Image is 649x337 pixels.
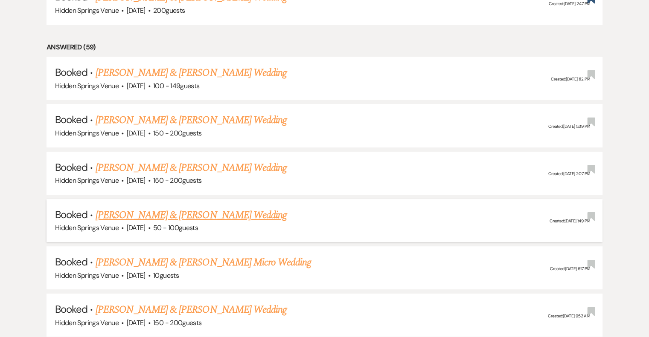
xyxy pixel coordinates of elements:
[127,223,146,232] span: [DATE]
[551,76,590,82] span: Created: [DATE] 1:12 PM
[96,160,287,176] a: [PERSON_NAME] & [PERSON_NAME] Wedding
[127,176,146,185] span: [DATE]
[55,271,119,280] span: Hidden Springs Venue
[153,318,201,327] span: 150 - 200 guests
[55,6,119,15] span: Hidden Springs Venue
[549,1,590,6] span: Created: [DATE] 2:47 PM
[47,42,602,53] li: Answered (59)
[548,171,590,176] span: Created: [DATE] 2:07 PM
[55,66,87,79] span: Booked
[96,255,311,270] a: [PERSON_NAME] & [PERSON_NAME] Micro Wedding
[55,223,119,232] span: Hidden Springs Venue
[153,176,201,185] span: 150 - 200 guests
[548,124,590,129] span: Created: [DATE] 5:39 PM
[55,255,87,268] span: Booked
[127,271,146,280] span: [DATE]
[55,129,119,138] span: Hidden Springs Venue
[127,6,146,15] span: [DATE]
[96,207,287,223] a: [PERSON_NAME] & [PERSON_NAME] Wedding
[96,112,287,128] a: [PERSON_NAME] & [PERSON_NAME] Wedding
[55,318,119,327] span: Hidden Springs Venue
[153,223,198,232] span: 50 - 100 guests
[127,81,146,90] span: [DATE]
[96,302,287,317] a: [PERSON_NAME] & [PERSON_NAME] Wedding
[55,81,119,90] span: Hidden Springs Venue
[127,129,146,138] span: [DATE]
[550,219,590,224] span: Created: [DATE] 1:49 PM
[153,81,199,90] span: 100 - 149 guests
[153,271,179,280] span: 10 guests
[127,318,146,327] span: [DATE]
[548,313,590,319] span: Created: [DATE] 9:52 AM
[55,113,87,126] span: Booked
[96,65,287,81] a: [PERSON_NAME] & [PERSON_NAME] Wedding
[55,161,87,174] span: Booked
[153,129,201,138] span: 150 - 200 guests
[55,176,119,185] span: Hidden Springs Venue
[55,302,87,316] span: Booked
[550,266,590,271] span: Created: [DATE] 6:17 PM
[55,208,87,221] span: Booked
[153,6,185,15] span: 200 guests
